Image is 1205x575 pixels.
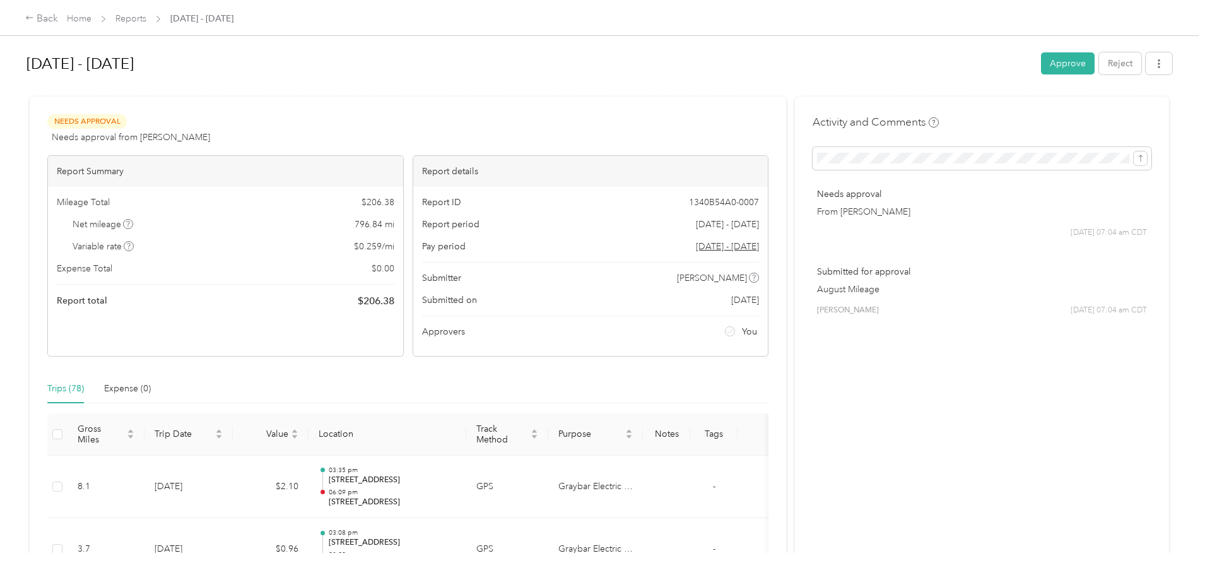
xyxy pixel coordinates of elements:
[413,156,768,187] div: Report details
[817,205,1147,218] p: From [PERSON_NAME]
[52,131,210,144] span: Needs approval from [PERSON_NAME]
[696,240,759,253] span: Go to pay period
[696,218,759,231] span: [DATE] - [DATE]
[355,218,394,231] span: 796.84 mi
[329,537,456,548] p: [STREET_ADDRESS]
[713,543,715,554] span: -
[78,424,124,445] span: Gross Miles
[329,466,456,475] p: 03:35 pm
[67,13,91,24] a: Home
[329,550,456,559] p: 03:20 pm
[57,196,110,209] span: Mileage Total
[361,196,394,209] span: $ 206.38
[215,433,223,441] span: caret-down
[1071,305,1147,316] span: [DATE] 07:04 am CDT
[531,433,538,441] span: caret-down
[817,305,879,316] span: [PERSON_NAME]
[531,427,538,435] span: caret-up
[57,294,107,307] span: Report total
[127,427,134,435] span: caret-up
[422,196,461,209] span: Report ID
[1071,227,1147,239] span: [DATE] 07:04 am CDT
[625,427,633,435] span: caret-up
[558,429,623,439] span: Purpose
[742,325,757,338] span: You
[813,114,939,130] h4: Activity and Comments
[291,427,298,435] span: caret-up
[215,427,223,435] span: caret-up
[329,488,456,497] p: 06:09 pm
[155,429,213,439] span: Trip Date
[243,429,288,439] span: Value
[309,413,466,456] th: Location
[104,382,151,396] div: Expense (0)
[689,196,759,209] span: 1340B54A0-0007
[144,456,233,519] td: [DATE]
[233,456,309,519] td: $2.10
[731,293,759,307] span: [DATE]
[422,240,466,253] span: Pay period
[548,413,643,456] th: Purpose
[466,413,548,456] th: Track Method
[329,528,456,537] p: 03:08 pm
[422,271,461,285] span: Submitter
[677,271,747,285] span: [PERSON_NAME]
[329,475,456,486] p: [STREET_ADDRESS]
[817,265,1147,278] p: Submitted for approval
[68,413,144,456] th: Gross Miles
[643,413,690,456] th: Notes
[170,12,233,25] span: [DATE] - [DATE]
[354,240,394,253] span: $ 0.259 / mi
[68,456,144,519] td: 8.1
[47,114,127,129] span: Needs Approval
[115,13,146,24] a: Reports
[25,11,58,27] div: Back
[817,283,1147,296] p: August Mileage
[690,413,738,456] th: Tags
[1134,504,1205,575] iframe: Everlance-gr Chat Button Frame
[548,456,643,519] td: Graybar Electric Company, Inc
[233,413,309,456] th: Value
[57,262,112,275] span: Expense Total
[422,325,465,338] span: Approvers
[713,481,715,492] span: -
[466,456,548,519] td: GPS
[73,218,134,231] span: Net mileage
[329,497,456,508] p: [STREET_ADDRESS]
[144,413,233,456] th: Trip Date
[26,49,1032,79] h1: Aug 1 - 31, 2025
[48,156,403,187] div: Report Summary
[73,240,134,253] span: Variable rate
[372,262,394,275] span: $ 0.00
[476,424,528,445] span: Track Method
[1099,52,1141,74] button: Reject
[291,433,298,441] span: caret-down
[422,218,479,231] span: Report period
[1041,52,1095,74] button: Approve
[47,382,84,396] div: Trips (78)
[422,293,477,307] span: Submitted on
[817,187,1147,201] p: Needs approval
[358,293,394,309] span: $ 206.38
[127,433,134,441] span: caret-down
[625,433,633,441] span: caret-down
